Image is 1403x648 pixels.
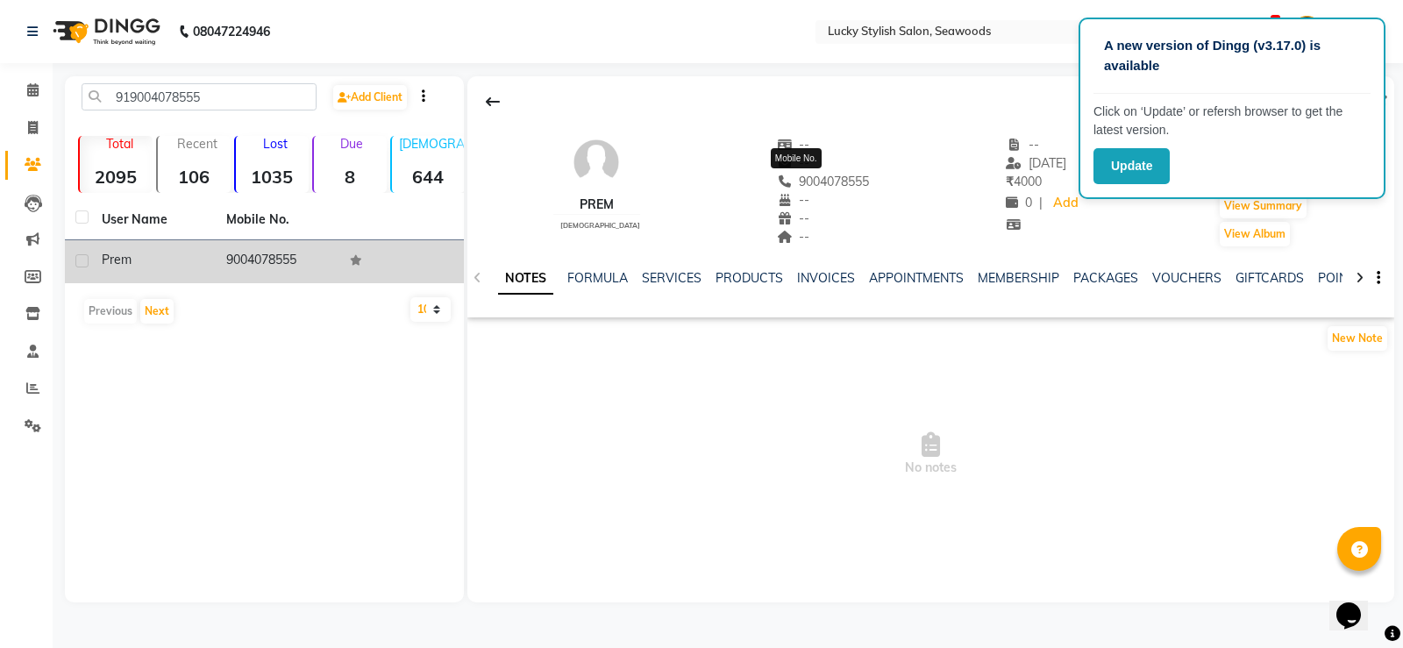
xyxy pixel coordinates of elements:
p: [DEMOGRAPHIC_DATA] [399,136,465,152]
span: 2 [1271,15,1280,27]
div: Back to Client [474,85,511,118]
button: View Summary [1220,194,1307,218]
button: View Album [1220,222,1290,246]
span: [DEMOGRAPHIC_DATA] [560,221,640,230]
span: Prem [102,252,132,267]
a: SERVICES [642,270,701,286]
span: 9004078555 [777,174,870,189]
span: -- [777,192,810,208]
a: GIFTCARDS [1236,270,1304,286]
a: Add [1050,191,1080,216]
span: -- [777,137,810,153]
p: Due [317,136,387,152]
th: User Name [91,200,216,240]
a: FORMULA [567,270,628,286]
input: Search by Name/Mobile/Email/Code [82,83,317,110]
span: [DATE] [1006,155,1066,171]
span: -- [1006,137,1039,153]
span: No notes [467,367,1394,542]
button: New Note [1328,326,1387,351]
strong: 8 [314,166,387,188]
img: avatar [570,136,623,189]
span: -- [777,210,810,226]
a: PACKAGES [1073,270,1138,286]
button: Update [1093,148,1170,184]
a: PRODUCTS [716,270,783,286]
button: Next [140,299,174,324]
div: Prem [553,196,640,214]
td: 9004078555 [216,240,340,283]
p: Total [87,136,153,152]
strong: 644 [392,166,465,188]
span: | [1039,194,1043,212]
p: Click on ‘Update’ or refersh browser to get the latest version. [1093,103,1371,139]
a: NOTES [498,263,553,295]
p: Recent [165,136,231,152]
img: logo [45,7,165,56]
iframe: chat widget [1329,578,1385,630]
img: Admin [1292,16,1322,46]
b: 08047224946 [193,7,270,56]
a: Add Client [333,85,407,110]
p: A new version of Dingg (v3.17.0) is available [1104,36,1360,75]
a: APPOINTMENTS [869,270,964,286]
div: Mobile No. [771,148,822,168]
strong: 2095 [80,166,153,188]
span: -- [777,229,810,245]
th: Mobile No. [216,200,340,240]
span: ₹ [1006,174,1014,189]
p: Lost [243,136,309,152]
span: 4000 [1006,174,1042,189]
a: INVOICES [797,270,855,286]
strong: 106 [158,166,231,188]
strong: 1035 [236,166,309,188]
a: VOUCHERS [1152,270,1221,286]
span: 0 [1006,195,1032,210]
a: POINTS [1318,270,1363,286]
a: MEMBERSHIP [978,270,1059,286]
